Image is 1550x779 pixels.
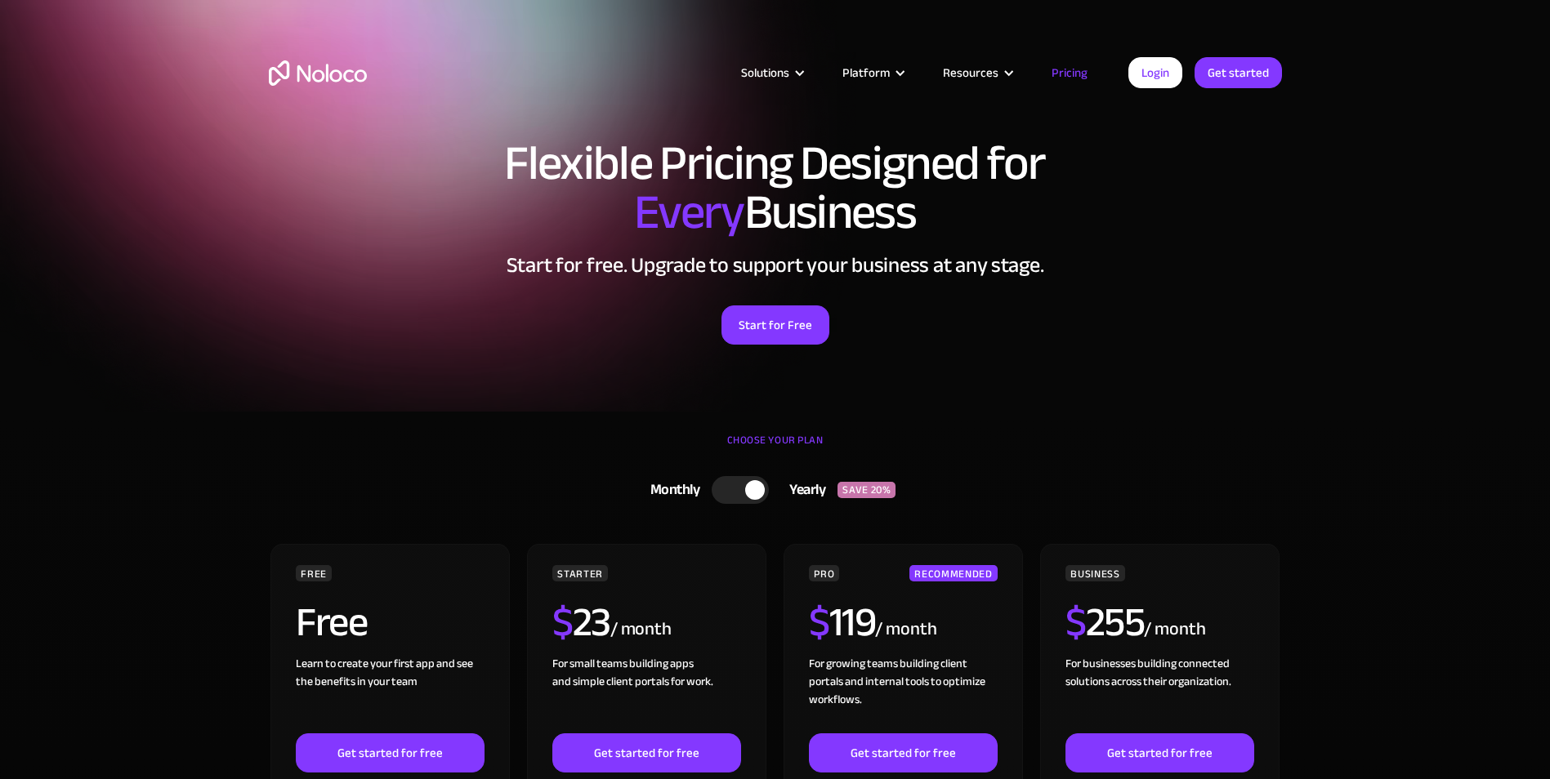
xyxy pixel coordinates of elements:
div: Yearly [769,478,838,502]
div: STARTER [552,565,607,581]
a: home [269,60,367,86]
div: SAVE 20% [838,482,896,498]
a: Get started for free [296,733,484,772]
span: $ [809,584,829,661]
a: Get started for free [552,733,740,772]
div: Solutions [721,62,822,83]
div: For small teams building apps and simple client portals for work. ‍ [552,655,740,733]
a: Pricing [1031,62,1108,83]
div: Platform [822,62,922,83]
a: Get started [1195,57,1282,88]
div: Monthly [630,478,712,502]
div: For businesses building connected solutions across their organization. ‍ [1065,655,1253,733]
a: Start for Free [721,305,829,345]
div: CHOOSE YOUR PLAN [269,428,1282,469]
div: For growing teams building client portals and internal tools to optimize workflows. [809,655,997,733]
h2: Free [296,602,367,643]
div: FREE [296,565,332,581]
div: BUSINESS [1065,565,1124,581]
h1: Flexible Pricing Designed for Business [269,139,1282,237]
div: / month [875,617,936,643]
span: $ [552,584,573,661]
div: Solutions [741,62,789,83]
h2: 119 [809,602,875,643]
div: RECOMMENDED [909,565,997,581]
div: Resources [922,62,1031,83]
div: / month [1144,617,1205,643]
h2: 255 [1065,602,1144,643]
span: Every [634,167,744,258]
h2: 23 [552,602,610,643]
a: Get started for free [809,733,997,772]
div: Learn to create your first app and see the benefits in your team ‍ [296,655,484,733]
div: PRO [809,565,839,581]
div: Resources [943,62,998,83]
h2: Start for free. Upgrade to support your business at any stage. [269,253,1282,278]
div: Platform [842,62,890,83]
span: $ [1065,584,1086,661]
div: / month [610,617,672,643]
a: Login [1128,57,1182,88]
a: Get started for free [1065,733,1253,772]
